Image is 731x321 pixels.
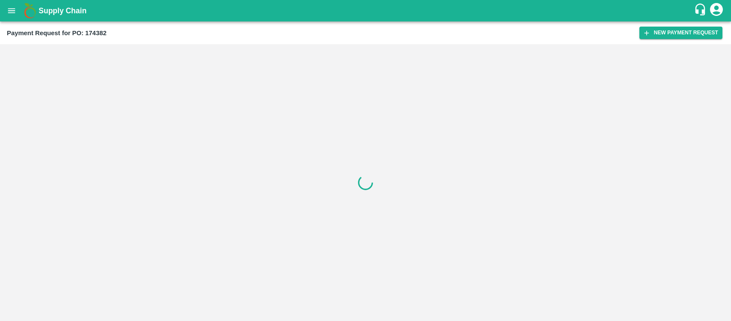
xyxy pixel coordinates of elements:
[7,30,107,36] b: Payment Request for PO: 174382
[694,3,709,18] div: customer-support
[2,1,21,21] button: open drawer
[709,2,724,20] div: account of current user
[39,5,694,17] a: Supply Chain
[21,2,39,19] img: logo
[639,27,722,39] button: New Payment Request
[39,6,87,15] b: Supply Chain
